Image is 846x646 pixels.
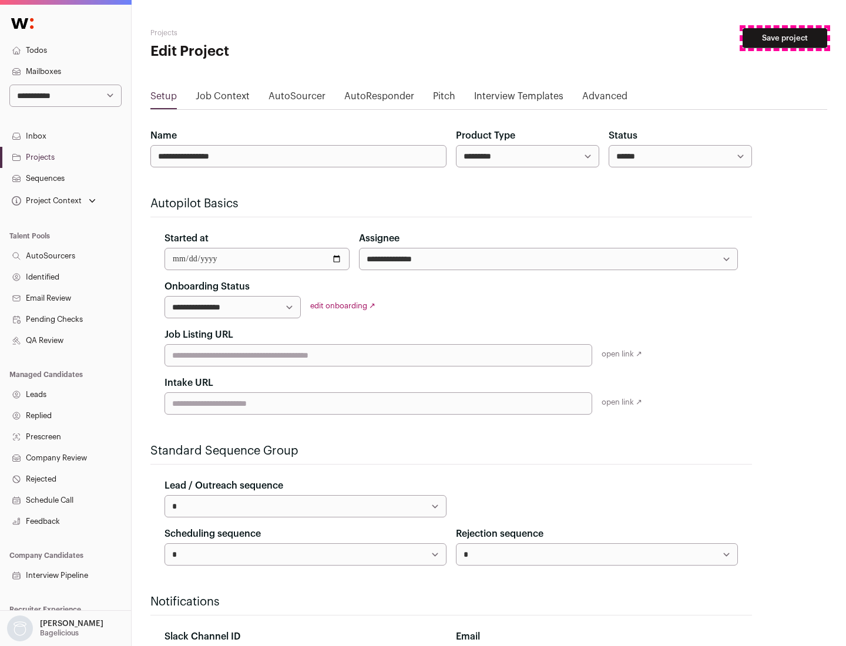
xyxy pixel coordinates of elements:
[164,527,261,541] label: Scheduling sequence
[40,628,79,638] p: Bagelicious
[150,89,177,108] a: Setup
[609,129,637,143] label: Status
[40,619,103,628] p: [PERSON_NAME]
[150,28,376,38] h2: Projects
[433,89,455,108] a: Pitch
[150,594,752,610] h2: Notifications
[150,196,752,212] h2: Autopilot Basics
[9,196,82,206] div: Project Context
[456,527,543,541] label: Rejection sequence
[474,89,563,108] a: Interview Templates
[743,28,827,48] button: Save project
[268,89,325,108] a: AutoSourcer
[9,193,98,209] button: Open dropdown
[164,479,283,493] label: Lead / Outreach sequence
[456,129,515,143] label: Product Type
[150,42,376,61] h1: Edit Project
[344,89,414,108] a: AutoResponder
[359,231,399,245] label: Assignee
[150,443,752,459] h2: Standard Sequence Group
[7,615,33,641] img: nopic.png
[150,129,177,143] label: Name
[456,630,738,644] div: Email
[164,280,250,294] label: Onboarding Status
[164,231,209,245] label: Started at
[5,615,106,641] button: Open dropdown
[164,328,233,342] label: Job Listing URL
[582,89,627,108] a: Advanced
[196,89,250,108] a: Job Context
[164,630,240,644] label: Slack Channel ID
[5,12,40,35] img: Wellfound
[164,376,213,390] label: Intake URL
[310,302,375,309] a: edit onboarding ↗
